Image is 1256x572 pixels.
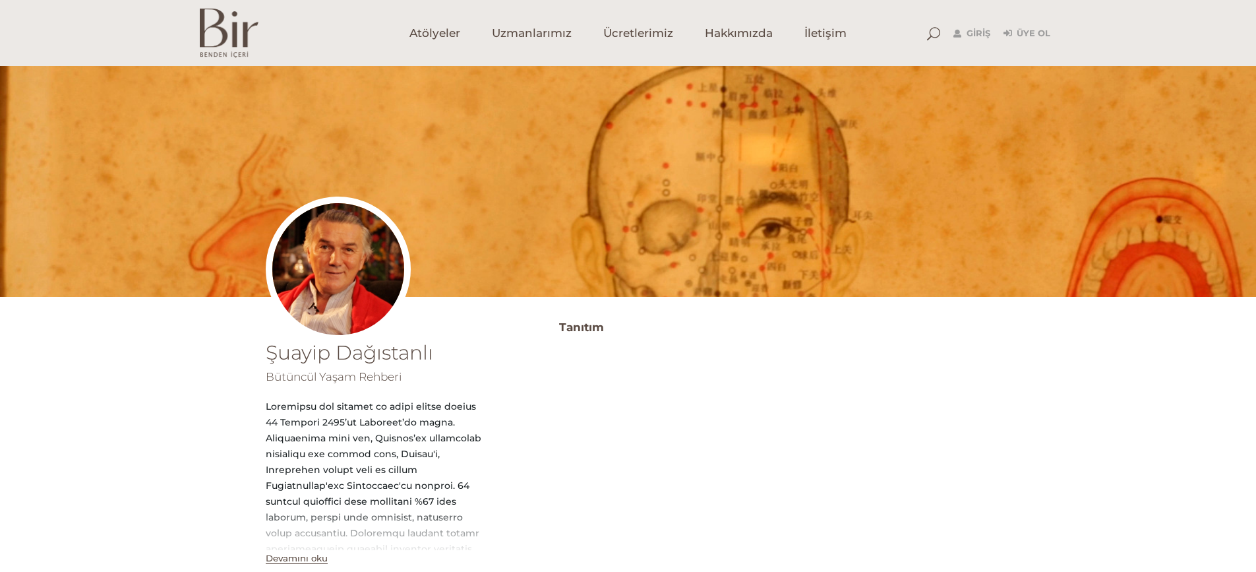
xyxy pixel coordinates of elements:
[409,26,460,41] span: Atölyeler
[266,553,328,564] button: Devamını oku
[266,197,411,342] img: Suayip_Dagistanli_002-300x300.jpg
[1003,26,1050,42] a: Üye Ol
[492,26,572,41] span: Uzmanlarımız
[266,343,487,363] h1: Şuayip Dağıstanlı
[266,370,402,383] span: Bütüncül Yaşam Rehberi
[804,26,847,41] span: İletişim
[705,26,773,41] span: Hakkımızda
[559,317,991,338] h3: Tanıtım
[953,26,990,42] a: Giriş
[603,26,673,41] span: Ücretlerimiz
